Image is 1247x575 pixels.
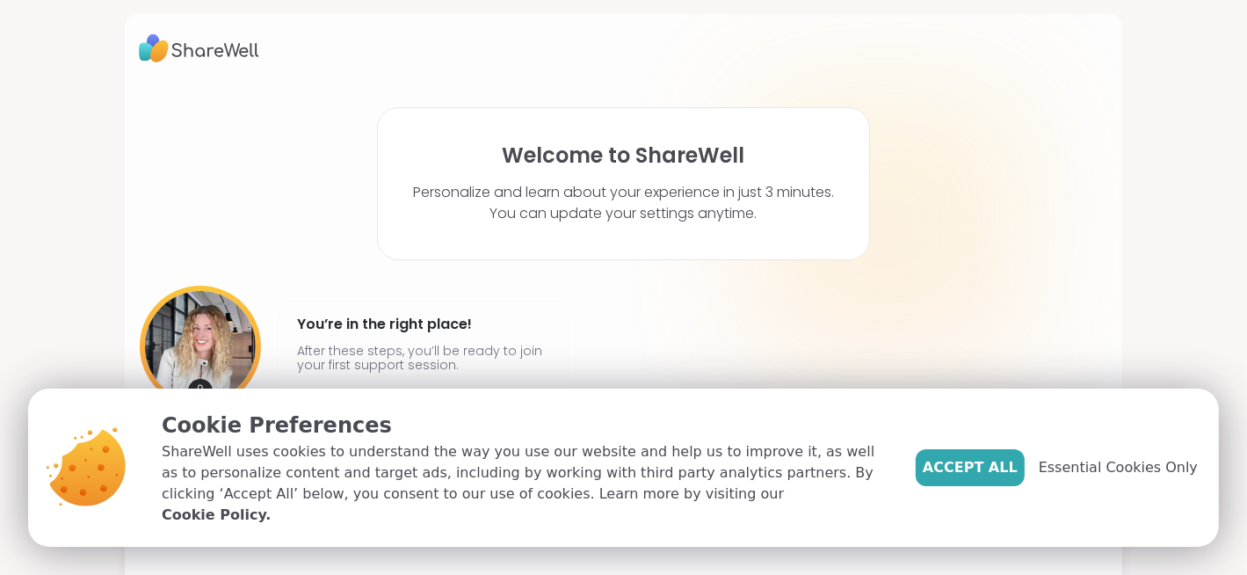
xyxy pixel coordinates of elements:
img: mic icon [188,379,213,404]
span: Essential Cookies Only [1039,457,1198,478]
span: Accept All [923,457,1018,478]
p: ShareWell uses cookies to understand the way you use our website and help us to improve it, as we... [162,441,888,526]
p: After these steps, you’ll be ready to join your first support session. [297,344,550,372]
img: ShareWell Logo [139,28,259,69]
p: Personalize and learn about your experience in just 3 minutes. You can update your settings anytime. [413,182,834,224]
img: User image [140,286,261,407]
a: Cookie Policy. [162,505,271,526]
p: Cookie Preferences [162,410,888,441]
h1: Welcome to ShareWell [503,143,745,168]
button: Accept All [916,449,1025,486]
h4: You’re in the right place! [297,310,550,338]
